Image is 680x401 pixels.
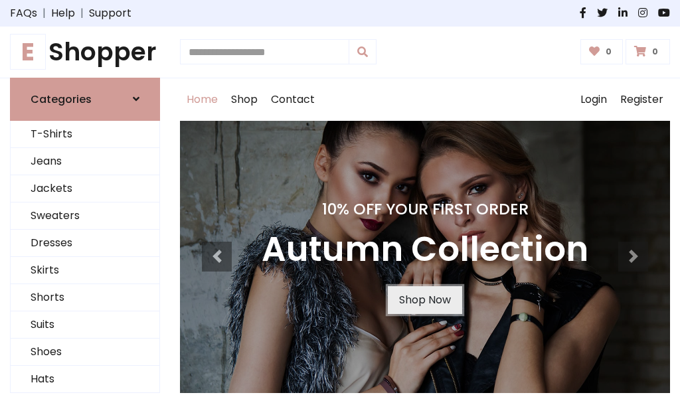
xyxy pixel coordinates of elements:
[180,78,224,121] a: Home
[224,78,264,121] a: Shop
[10,5,37,21] a: FAQs
[75,5,89,21] span: |
[262,200,588,218] h4: 10% Off Your First Order
[614,78,670,121] a: Register
[388,286,462,314] a: Shop Now
[10,37,160,67] a: EShopper
[264,78,321,121] a: Contact
[11,311,159,339] a: Suits
[11,175,159,202] a: Jackets
[602,46,615,58] span: 0
[574,78,614,121] a: Login
[89,5,131,21] a: Support
[11,257,159,284] a: Skirts
[11,230,159,257] a: Dresses
[11,121,159,148] a: T-Shirts
[10,34,46,70] span: E
[37,5,51,21] span: |
[10,37,160,67] h1: Shopper
[11,148,159,175] a: Jeans
[11,339,159,366] a: Shoes
[11,202,159,230] a: Sweaters
[11,284,159,311] a: Shorts
[51,5,75,21] a: Help
[626,39,670,64] a: 0
[580,39,624,64] a: 0
[31,93,92,106] h6: Categories
[262,229,588,270] h3: Autumn Collection
[10,78,160,121] a: Categories
[11,366,159,393] a: Hats
[649,46,661,58] span: 0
